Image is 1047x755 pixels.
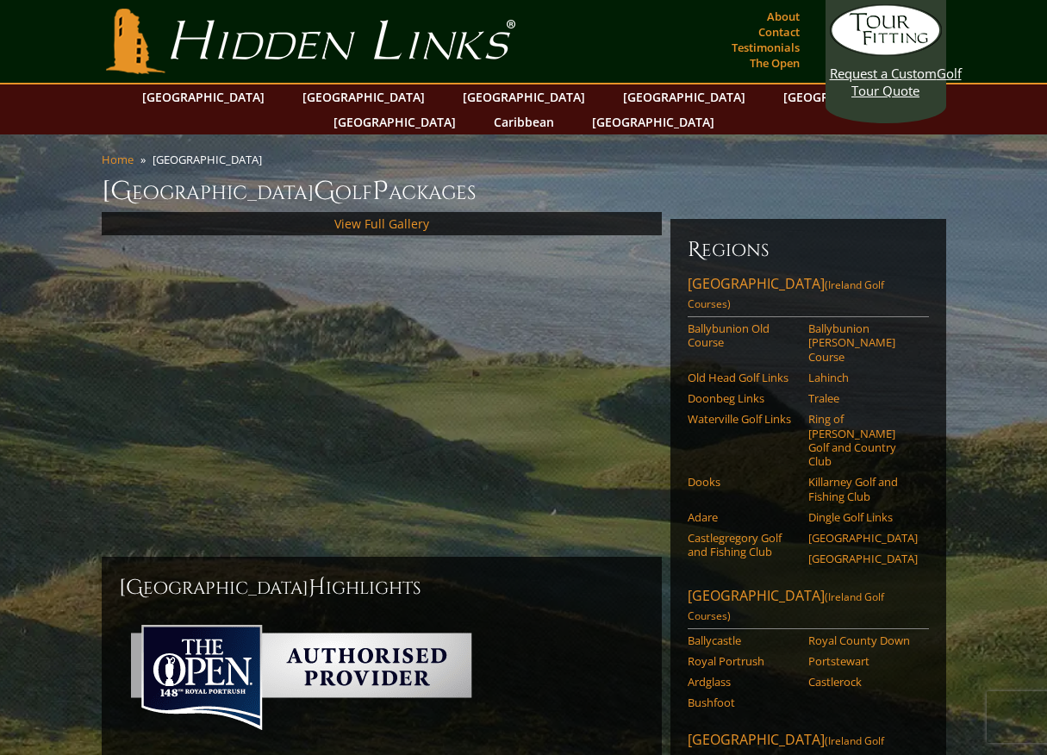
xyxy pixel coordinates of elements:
[688,371,797,384] a: Old Head Golf Links
[314,174,335,209] span: G
[688,654,797,668] a: Royal Portrush
[830,4,942,99] a: Request a CustomGolf Tour Quote
[688,510,797,524] a: Adare
[688,278,884,311] span: (Ireland Golf Courses)
[294,84,433,109] a: [GEOGRAPHIC_DATA]
[688,321,797,350] a: Ballybunion Old Course
[808,531,918,545] a: [GEOGRAPHIC_DATA]
[583,109,723,134] a: [GEOGRAPHIC_DATA]
[808,675,918,689] a: Castlerock
[688,675,797,689] a: Ardglass
[119,574,645,602] h2: [GEOGRAPHIC_DATA] ighlights
[808,371,918,384] a: Lahinch
[614,84,754,109] a: [GEOGRAPHIC_DATA]
[830,65,937,82] span: Request a Custom
[763,4,804,28] a: About
[688,236,929,264] h6: Regions
[688,696,797,709] a: Bushfoot
[808,391,918,405] a: Tralee
[688,475,797,489] a: Dooks
[325,109,464,134] a: [GEOGRAPHIC_DATA]
[688,633,797,647] a: Ballycastle
[688,391,797,405] a: Doonbeg Links
[102,152,134,167] a: Home
[808,510,918,524] a: Dingle Golf Links
[688,412,797,426] a: Waterville Golf Links
[754,20,804,44] a: Contact
[334,215,429,232] a: View Full Gallery
[808,552,918,565] a: [GEOGRAPHIC_DATA]
[727,35,804,59] a: Testimonials
[688,586,929,629] a: [GEOGRAPHIC_DATA](Ireland Golf Courses)
[808,633,918,647] a: Royal County Down
[688,274,929,317] a: [GEOGRAPHIC_DATA](Ireland Golf Courses)
[485,109,563,134] a: Caribbean
[308,574,326,602] span: H
[134,84,273,109] a: [GEOGRAPHIC_DATA]
[808,412,918,468] a: Ring of [PERSON_NAME] Golf and Country Club
[454,84,594,109] a: [GEOGRAPHIC_DATA]
[102,174,946,209] h1: [GEOGRAPHIC_DATA] olf ackages
[808,475,918,503] a: Killarney Golf and Fishing Club
[745,51,804,75] a: The Open
[372,174,389,209] span: P
[775,84,914,109] a: [GEOGRAPHIC_DATA]
[688,590,884,623] span: (Ireland Golf Courses)
[688,531,797,559] a: Castlegregory Golf and Fishing Club
[808,654,918,668] a: Portstewart
[808,321,918,364] a: Ballybunion [PERSON_NAME] Course
[153,152,269,167] li: [GEOGRAPHIC_DATA]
